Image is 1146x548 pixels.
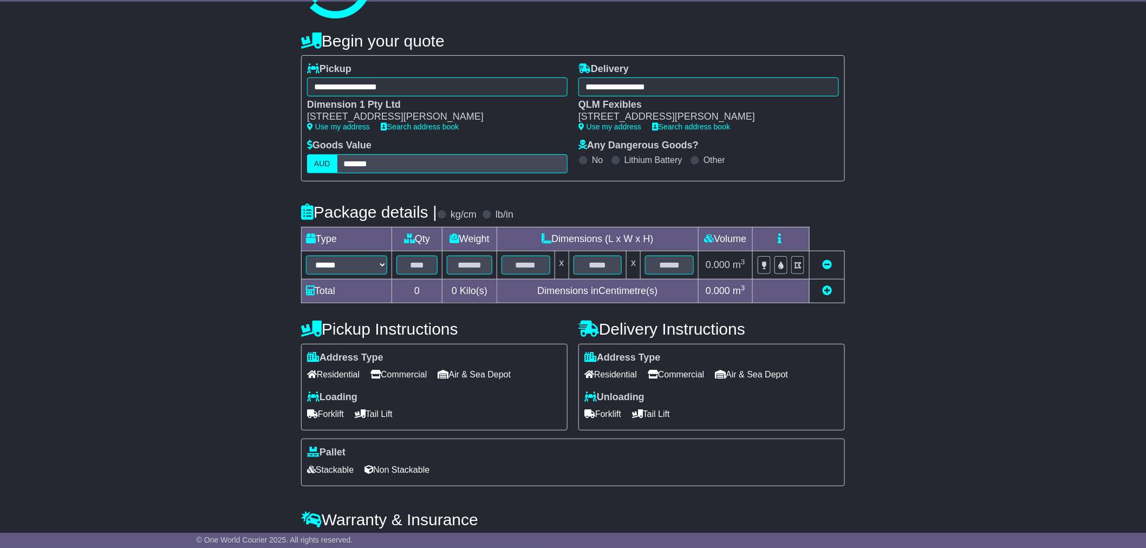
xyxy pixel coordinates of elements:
div: Dimension 1 Pty Ltd [307,99,557,111]
span: Air & Sea Depot [438,366,511,383]
td: x [627,251,641,279]
label: Delivery [578,63,629,75]
label: Pickup [307,63,351,75]
label: Address Type [584,352,661,364]
td: Dimensions (L x W x H) [497,227,698,251]
td: 0 [392,279,442,303]
label: kg/cm [451,209,477,221]
td: x [555,251,569,279]
label: AUD [307,154,337,173]
td: Total [302,279,392,303]
div: [STREET_ADDRESS][PERSON_NAME] [307,111,557,123]
a: Use my address [578,122,641,131]
span: Commercial [648,366,704,383]
label: Other [704,155,725,165]
a: Remove this item [822,259,832,270]
span: m [733,285,745,296]
span: Commercial [370,366,427,383]
h4: Package details | [301,203,437,221]
a: Add new item [822,285,832,296]
span: Stackable [307,461,354,478]
span: Air & Sea Depot [715,366,789,383]
span: Forklift [307,406,344,422]
span: Residential [307,366,360,383]
label: Unloading [584,392,644,403]
sup: 3 [741,258,745,266]
a: Search address book [381,122,459,131]
span: m [733,259,745,270]
span: © One World Courier 2025. All rights reserved. [197,536,353,544]
div: QLM Fexibles [578,99,828,111]
span: Residential [584,366,637,383]
h4: Delivery Instructions [578,320,845,338]
h4: Warranty & Insurance [301,511,845,529]
td: Weight [442,227,497,251]
td: Dimensions in Centimetre(s) [497,279,698,303]
a: Use my address [307,122,370,131]
label: Address Type [307,352,383,364]
label: Pallet [307,447,346,459]
td: Type [302,227,392,251]
span: 0.000 [706,259,730,270]
label: No [592,155,603,165]
label: Any Dangerous Goods? [578,140,699,152]
span: 0 [452,285,457,296]
td: Volume [698,227,752,251]
a: Search address book [652,122,730,131]
label: lb/in [496,209,513,221]
label: Lithium Battery [624,155,682,165]
span: Forklift [584,406,621,422]
label: Goods Value [307,140,372,152]
h4: Begin your quote [301,32,845,50]
h4: Pickup Instructions [301,320,568,338]
td: Qty [392,227,442,251]
span: 0.000 [706,285,730,296]
span: Tail Lift [355,406,393,422]
sup: 3 [741,284,745,292]
span: Non Stackable [364,461,429,478]
label: Loading [307,392,357,403]
td: Kilo(s) [442,279,497,303]
span: Tail Lift [632,406,670,422]
div: [STREET_ADDRESS][PERSON_NAME] [578,111,828,123]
